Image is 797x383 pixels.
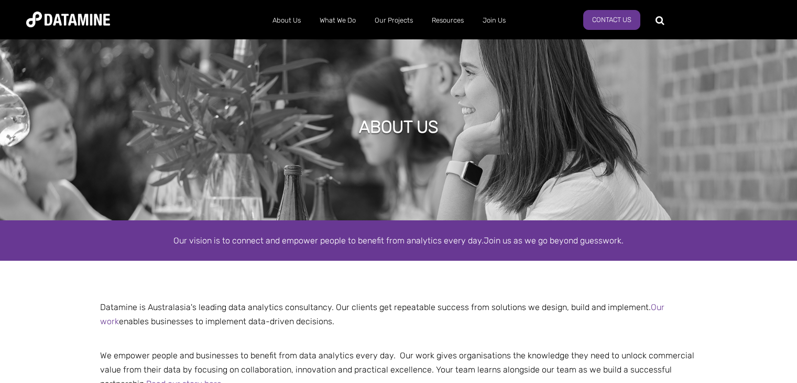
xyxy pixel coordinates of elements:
img: Datamine [26,12,110,27]
a: What We Do [310,7,365,34]
a: Our Projects [365,7,422,34]
span: Our vision is to connect and empower people to benefit from analytics every day. [173,236,484,246]
p: Datamine is Australasia's leading data analytics consultancy. Our clients get repeatable success ... [92,300,705,328]
span: Join us as we go beyond guesswork. [484,236,624,246]
a: Join Us [473,7,515,34]
h1: ABOUT US [359,115,439,139]
a: Resources [422,7,473,34]
a: About Us [263,7,310,34]
a: Contact Us [583,10,640,30]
